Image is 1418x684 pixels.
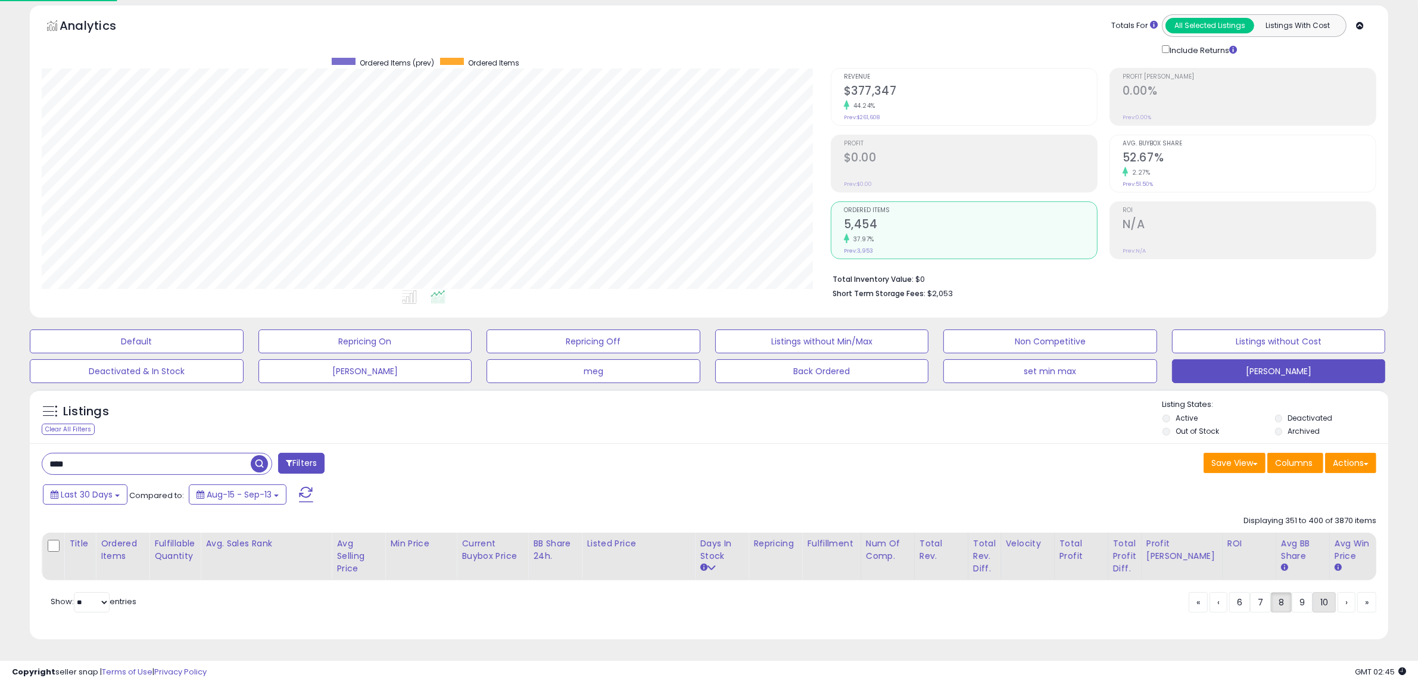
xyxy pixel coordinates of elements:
label: Active [1176,413,1198,423]
button: [PERSON_NAME] [1172,359,1386,383]
p: Listing States: [1163,399,1388,411]
h2: N/A [1123,217,1376,234]
span: › [1345,596,1348,608]
button: Back Ordered [715,359,929,383]
span: $2,053 [927,288,953,299]
button: Last 30 Days [43,484,127,505]
span: Ordered Items [844,207,1097,214]
h2: 0.00% [1123,84,1376,100]
a: Privacy Policy [154,666,207,677]
a: 9 [1292,592,1313,613]
a: 8 [1271,592,1292,613]
span: Last 30 Days [61,489,113,500]
div: Fulfillable Quantity [154,537,195,562]
button: Default [30,329,244,353]
div: Min Price [390,537,451,550]
span: Revenue [844,74,1097,80]
small: 2.27% [1128,168,1151,177]
h2: 52.67% [1123,151,1376,167]
div: Avg BB Share [1281,537,1324,562]
h5: Listings [63,403,109,420]
div: Current Buybox Price [462,537,523,562]
div: Repricing [753,537,797,550]
button: Actions [1325,453,1376,473]
li: $0 [833,271,1367,285]
div: Listed Price [587,537,690,550]
div: Include Returns [1153,43,1251,56]
div: BB Share 24h. [533,537,576,562]
button: Columns [1267,453,1323,473]
div: Title [69,537,91,550]
label: Archived [1288,426,1320,436]
label: Out of Stock [1176,426,1219,436]
span: Compared to: [129,490,184,501]
div: Total Rev. Diff. [973,537,996,575]
div: ROI [1227,537,1271,550]
h2: $0.00 [844,151,1097,167]
div: seller snap | | [12,667,207,678]
h5: Analytics [60,17,139,37]
button: Non Competitive [943,329,1157,353]
span: Columns [1275,457,1313,469]
span: ROI [1123,207,1376,214]
button: set min max [943,359,1157,383]
strong: Copyright [12,666,55,677]
label: Deactivated [1288,413,1333,423]
button: meg [487,359,700,383]
span: « [1196,596,1200,608]
div: Avg Win Price [1335,537,1378,562]
small: Prev: 3,953 [844,247,873,254]
button: Repricing Off [487,329,700,353]
div: Total Rev. [920,537,963,562]
span: 2025-10-14 02:45 GMT [1355,666,1406,677]
b: Short Term Storage Fees: [833,288,925,299]
a: 7 [1250,592,1271,613]
small: Prev: 0.00% [1123,114,1151,121]
div: Avg Selling Price [336,537,380,575]
button: Listings With Cost [1254,18,1342,33]
small: Days In Stock. [700,562,707,573]
small: Prev: $261,608 [844,114,880,121]
small: Prev: $0.00 [844,181,872,188]
a: 6 [1229,592,1250,613]
button: All Selected Listings [1165,18,1254,33]
small: Prev: 51.50% [1123,181,1153,188]
button: Repricing On [258,329,472,353]
b: Total Inventory Value: [833,274,914,284]
div: Clear All Filters [42,424,95,435]
div: Num of Comp. [866,537,909,562]
div: Totals For [1111,20,1158,32]
button: Aug-15 - Sep-13 [189,484,286,505]
h2: $377,347 [844,84,1097,100]
div: Ordered Items [101,537,144,562]
div: Profit [PERSON_NAME] [1146,537,1217,562]
button: [PERSON_NAME] [258,359,472,383]
button: Filters [278,453,325,474]
button: Listings without Min/Max [715,329,929,353]
button: Save View [1204,453,1266,473]
small: Avg Win Price. [1335,562,1342,573]
span: » [1365,596,1369,608]
small: 37.97% [849,235,874,244]
a: Terms of Use [102,666,152,677]
div: Total Profit Diff. [1113,537,1136,575]
h2: 5,454 [844,217,1097,234]
div: Total Profit [1059,537,1103,562]
span: Avg. Buybox Share [1123,141,1376,147]
div: Avg. Sales Rank [205,537,326,550]
div: Days In Stock [700,537,743,562]
div: Displaying 351 to 400 of 3870 items [1244,515,1376,527]
span: Ordered Items (prev) [360,58,434,68]
span: Show: entries [51,596,136,607]
span: Profit [PERSON_NAME] [1123,74,1376,80]
small: 44.24% [849,101,875,110]
a: 10 [1313,592,1336,613]
button: Listings without Cost [1172,329,1386,353]
span: Aug-15 - Sep-13 [207,489,272,500]
small: Prev: N/A [1123,247,1146,254]
div: Velocity [1006,537,1049,550]
div: Fulfillment [807,537,855,550]
span: Profit [844,141,1097,147]
button: Deactivated & In Stock [30,359,244,383]
span: Ordered Items [468,58,519,68]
